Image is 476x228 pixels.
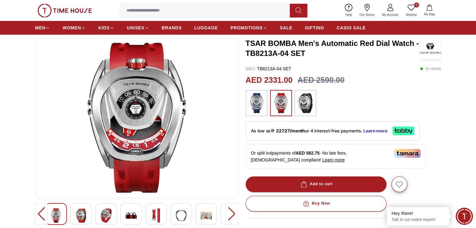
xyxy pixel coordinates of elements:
span: LUGGAGE [194,25,218,31]
h3: AED 2590.00 [298,74,345,86]
img: TSAR BOMBA Men's Automatic Red Dial Watch - TB8213A-04 SET [420,37,441,59]
span: SALE [280,25,292,31]
a: CASIO SALE [337,22,366,33]
span: GIFTING [305,25,324,31]
img: ... [38,4,92,17]
span: KIDS [98,25,110,31]
span: My Account [380,12,401,17]
span: 0 [414,2,419,7]
h2: AED 2331.00 [246,74,293,86]
img: TSAR BOMBA Men's Automatic Blue Dial Watch - TB8213A-03 SET [176,208,187,223]
span: Wishlist [403,12,419,17]
div: Buy Now [302,200,330,207]
img: TSAR BOMBA Men's Automatic Blue Dial Watch - TB8213A-03 SET [75,208,87,223]
a: BRANDS [162,22,182,33]
span: BRANDS [162,25,182,31]
img: TSAR BOMBA Men's Automatic Blue Dial Watch - TB8213A-03 SET [201,208,212,223]
a: MEN [35,22,50,33]
div: Chat Widget [456,208,473,225]
img: TSAR BOMBA Men's Automatic Blue Dial Watch - TB8213A-03 SET [50,208,62,223]
div: Hey there! [392,210,445,216]
span: AED 582.75 [296,151,320,156]
a: Our Stores [356,2,378,18]
p: Talk to our watch expert! [392,217,445,222]
img: TSAR BOMBA Men's Automatic Blue Dial Watch - TB8213A-03 SET [151,208,162,223]
span: SKU : [246,66,256,71]
img: ... [249,93,264,113]
span: MEN [35,25,45,31]
a: Help [342,2,356,18]
span: Our Stores [357,12,377,17]
a: WOMEN [63,22,86,33]
a: SALE [280,22,292,33]
span: Help [343,12,355,17]
p: TB8213A-04 SET [246,66,291,72]
a: GIFTING [305,22,324,33]
img: TSAR BOMBA Men's Automatic Blue Dial Watch - TB8213A-03 SET [40,43,233,193]
img: ... [273,93,289,113]
img: Tamara [394,149,421,158]
img: TSAR BOMBA Men's Automatic Blue Dial Watch - TB8213A-03 SET [100,208,112,223]
p: ( In stock ) [420,66,441,72]
span: Learn more [322,157,345,162]
button: Add to cart [246,176,386,192]
img: TSAR BOMBA Men's Automatic Blue Dial Watch - TB8213A-03 SET [125,208,137,223]
a: UNISEX [127,22,149,33]
button: Buy Now [246,196,386,211]
button: My Bag [420,3,438,18]
a: LUGGAGE [194,22,218,33]
span: WOMEN [63,25,81,31]
span: My Bag [422,12,437,17]
img: ... [298,93,313,113]
span: UNISEX [127,25,144,31]
span: PROMOTIONS [230,25,263,31]
a: PROMOTIONS [230,22,267,33]
h3: TSAR BOMBA Men's Automatic Red Dial Watch - TB8213A-04 SET [246,38,420,58]
div: Or split in 4 payments of - No late fees, [DEMOGRAPHIC_DATA] compliant! [246,144,426,169]
span: CASIO SALE [337,25,366,31]
div: Add to cart [299,181,332,188]
a: 0Wishlist [402,2,420,18]
a: KIDS [98,22,114,33]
